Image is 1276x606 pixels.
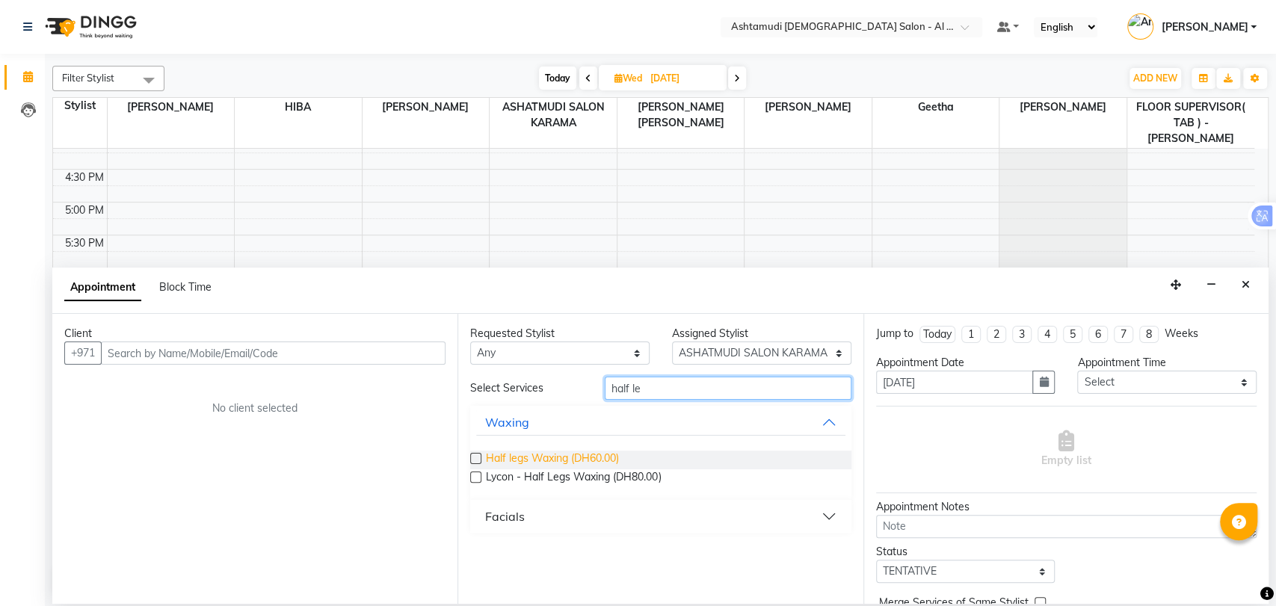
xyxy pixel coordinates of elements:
span: FLOOR SUPERVISOR( TAB ) -[PERSON_NAME] [1127,98,1254,148]
input: Search by Name/Mobile/Email/Code [101,341,446,365]
li: 1 [961,326,981,343]
button: Facials [476,503,845,530]
li: 3 [1012,326,1032,343]
div: No client selected [100,401,410,416]
div: 5:00 PM [62,202,107,218]
li: 2 [987,326,1006,343]
input: yyyy-mm-dd [876,371,1034,394]
button: ADD NEW [1129,68,1181,89]
button: +971 [64,341,102,365]
div: Jump to [876,326,913,341]
img: logo [38,6,141,48]
li: 7 [1114,326,1133,343]
div: Waxing [485,413,529,431]
li: 4 [1038,326,1057,343]
div: Client [64,326,446,341]
div: Appointment Time [1077,355,1257,371]
button: Close [1235,273,1257,297]
span: Filter Stylist [62,72,114,84]
span: Appointment [64,274,141,301]
button: Waxing [476,409,845,436]
span: [PERSON_NAME] [1161,19,1248,35]
li: 6 [1088,326,1108,343]
span: Block Time [159,280,212,294]
span: Empty list [1041,430,1091,469]
div: 4:30 PM [62,170,107,185]
span: [PERSON_NAME] [PERSON_NAME] [617,98,745,132]
input: 2025-09-03 [646,67,721,90]
span: Geetha [872,98,999,117]
div: 5:30 PM [62,235,107,251]
span: Lycon - Half Legs Waxing (DH80.00) [486,469,661,488]
span: [PERSON_NAME] [745,98,872,117]
li: 5 [1063,326,1082,343]
span: ADD NEW [1133,72,1177,84]
span: Wed [611,72,646,84]
div: Appointment Notes [876,499,1257,515]
div: Stylist [53,98,107,114]
span: [PERSON_NAME] [999,98,1126,117]
span: ASHATMUDI SALON KARAMA [490,98,617,132]
div: Appointment Date [876,355,1055,371]
div: Today [923,327,952,342]
span: [PERSON_NAME] [108,98,235,117]
span: Half legs Waxing (DH60.00) [486,451,619,469]
span: [PERSON_NAME] [363,98,490,117]
div: Requested Stylist [470,326,650,341]
div: Assigned Stylist [672,326,851,341]
input: Search by service name [605,377,851,400]
img: Anila Thomas [1127,13,1153,40]
span: HIBA [235,98,362,117]
li: 8 [1139,326,1159,343]
span: Today [539,67,576,90]
div: Facials [485,507,525,525]
div: Status [876,544,1055,560]
div: Select Services [459,380,594,396]
div: Weeks [1165,326,1198,341]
